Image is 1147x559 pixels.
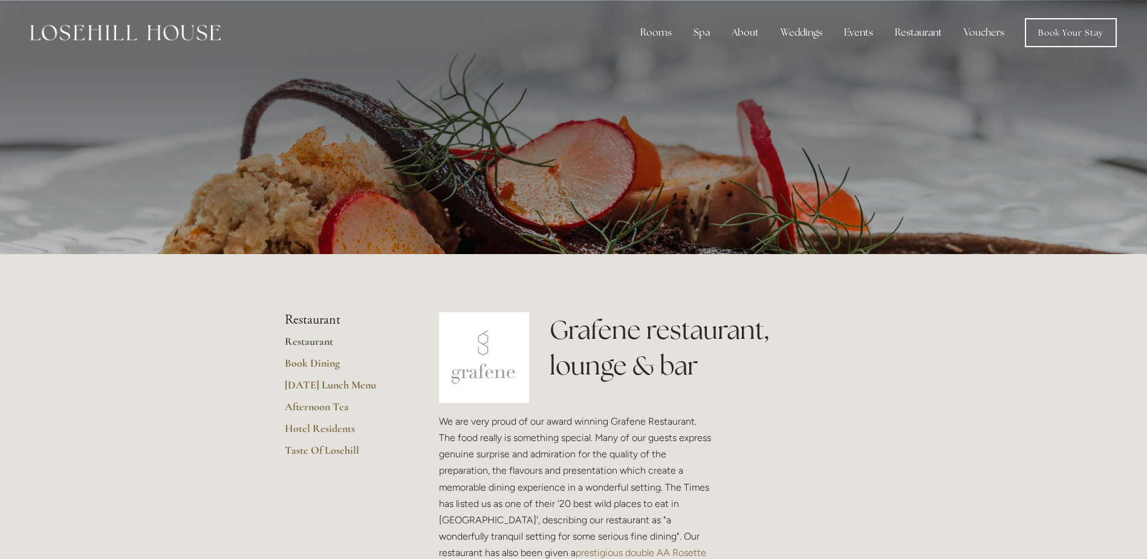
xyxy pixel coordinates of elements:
[285,356,400,378] a: Book Dining
[834,21,883,45] div: Events
[722,21,768,45] div: About
[285,400,400,422] a: Afternoon Tea
[285,443,400,465] a: Taste Of Losehill
[684,21,720,45] div: Spa
[885,21,952,45] div: Restaurant
[631,21,681,45] div: Rooms
[285,378,400,400] a: [DATE] Lunch Menu
[285,422,400,443] a: Hotel Residents
[1025,18,1117,47] a: Book Your Stay
[439,312,530,403] img: grafene.jpg
[30,25,221,41] img: Losehill House
[285,312,400,328] li: Restaurant
[771,21,832,45] div: Weddings
[954,21,1014,45] a: Vouchers
[285,335,400,356] a: Restaurant
[550,312,862,384] h1: Grafene restaurant, lounge & bar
